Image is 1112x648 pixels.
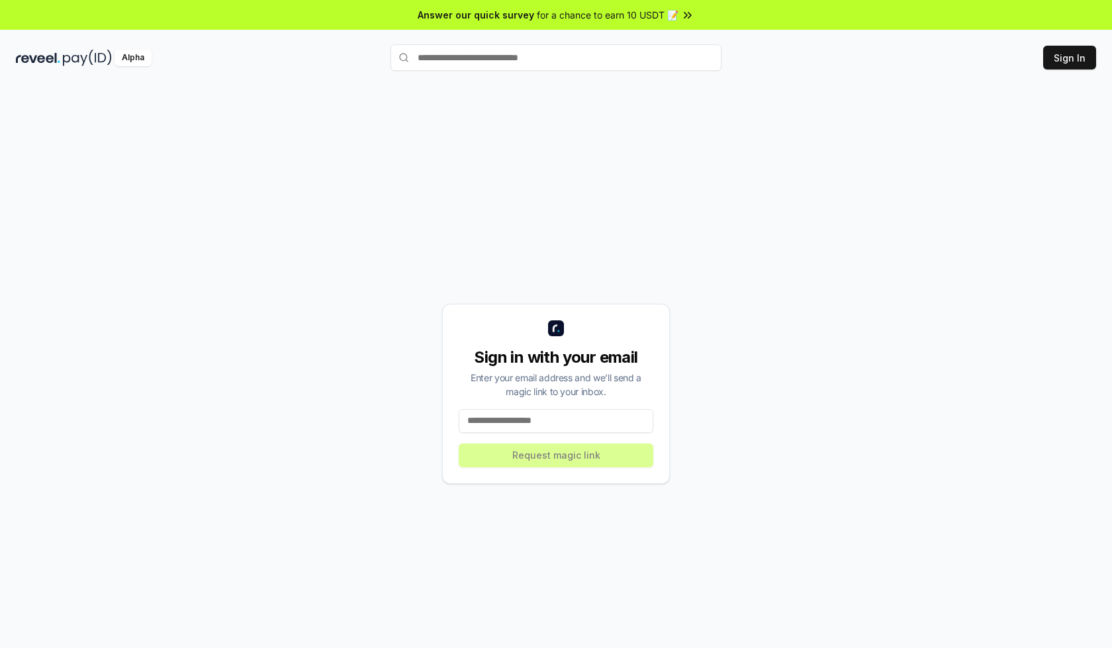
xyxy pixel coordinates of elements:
[548,320,564,336] img: logo_small
[115,50,152,66] div: Alpha
[537,8,678,22] span: for a chance to earn 10 USDT 📝
[16,50,60,66] img: reveel_dark
[63,50,112,66] img: pay_id
[418,8,534,22] span: Answer our quick survey
[459,347,653,368] div: Sign in with your email
[1043,46,1096,69] button: Sign In
[459,371,653,398] div: Enter your email address and we’ll send a magic link to your inbox.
